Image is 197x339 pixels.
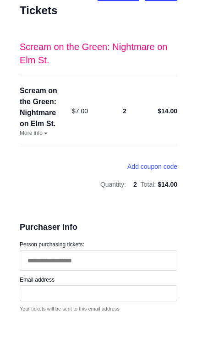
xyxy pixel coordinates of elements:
[100,181,126,188] span: Quantity:
[20,130,43,136] span: More info
[133,181,137,188] span: 2
[158,181,177,188] span: $14.00
[20,221,177,233] h4: Purchaser info
[20,129,48,137] button: More info
[20,241,177,249] label: Person purchasing tickets:
[127,163,177,174] button: Add coupon code
[141,181,156,188] span: Total:
[20,85,65,129] div: Scream on the Green: Nightmare on Elm St.
[20,42,167,65] a: Scream on the Green: Nightmare on Elm St.
[111,106,138,117] div: 2
[72,106,111,117] span: $7.00
[20,305,177,313] div: Your tickets will be sent to this email address
[138,106,177,117] div: $14.00
[20,276,177,284] label: Email address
